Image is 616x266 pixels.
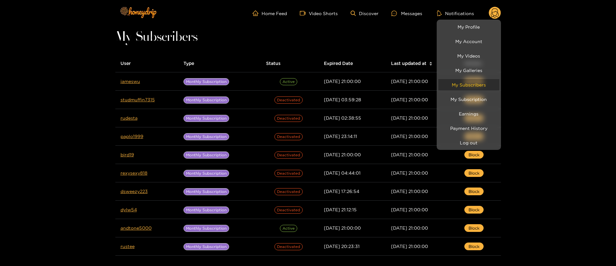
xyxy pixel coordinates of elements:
a: My Account [438,36,499,47]
button: Log out [438,137,499,148]
a: My Galleries [438,65,499,76]
a: My Profile [438,21,499,32]
a: My Videos [438,50,499,61]
a: Earnings [438,108,499,119]
a: My Subscription [438,94,499,105]
a: Payment History [438,123,499,134]
a: My Subscribers [438,79,499,90]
